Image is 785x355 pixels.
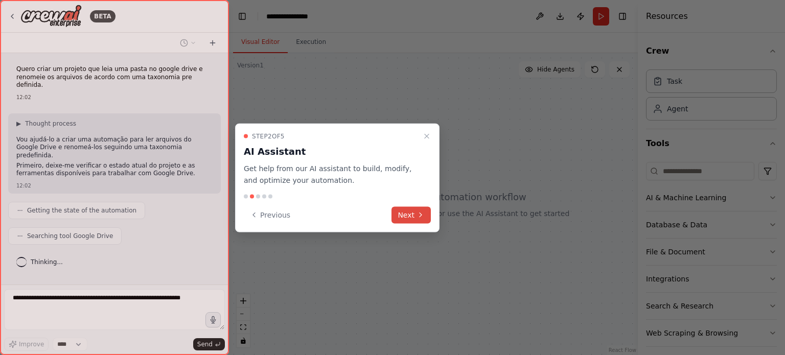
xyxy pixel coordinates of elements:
[244,206,296,223] button: Previous
[391,206,431,223] button: Next
[421,130,433,143] button: Close walkthrough
[244,145,419,159] h3: AI Assistant
[244,163,419,186] p: Get help from our AI assistant to build, modify, and optimize your automation.
[252,132,285,140] span: Step 2 of 5
[235,9,249,23] button: Hide left sidebar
